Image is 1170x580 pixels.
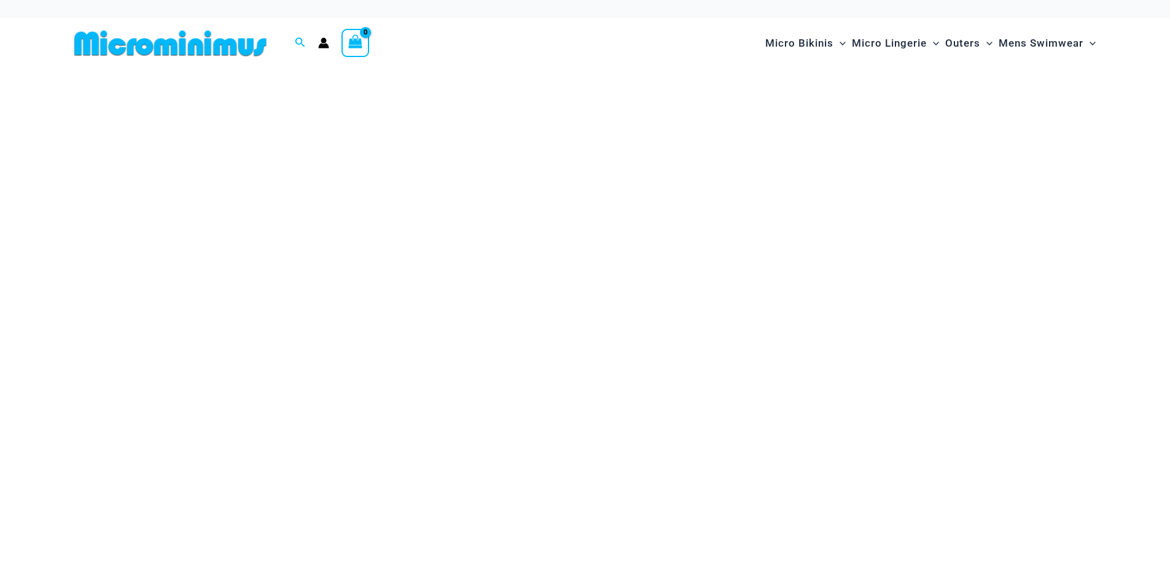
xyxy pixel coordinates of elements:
[762,25,849,62] a: Micro BikinisMenu ToggleMenu Toggle
[849,25,942,62] a: Micro LingerieMenu ToggleMenu Toggle
[760,23,1101,64] nav: Site Navigation
[1083,28,1096,59] span: Menu Toggle
[341,29,370,57] a: View Shopping Cart, empty
[999,28,1083,59] span: Mens Swimwear
[833,28,846,59] span: Menu Toggle
[852,28,927,59] span: Micro Lingerie
[927,28,939,59] span: Menu Toggle
[69,29,271,57] img: MM SHOP LOGO FLAT
[980,28,993,59] span: Menu Toggle
[295,36,306,51] a: Search icon link
[318,37,329,48] a: Account icon link
[945,28,980,59] span: Outers
[942,25,996,62] a: OutersMenu ToggleMenu Toggle
[996,25,1099,62] a: Mens SwimwearMenu ToggleMenu Toggle
[765,28,833,59] span: Micro Bikinis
